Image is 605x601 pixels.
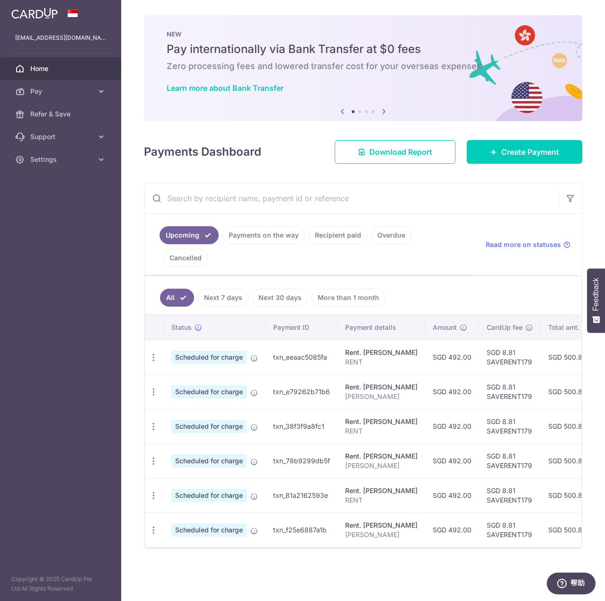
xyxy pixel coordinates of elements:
span: CardUp fee [487,323,523,332]
span: Amount [433,323,457,332]
td: SGD 8.81 SAVERENT179 [479,340,541,374]
td: SGD 8.81 SAVERENT179 [479,478,541,513]
span: Total amt. [548,323,579,332]
h5: Pay internationally via Bank Transfer at $0 fees [167,42,560,57]
td: SGD 8.81 SAVERENT179 [479,513,541,547]
td: SGD 8.81 SAVERENT179 [479,374,541,409]
a: Upcoming [160,226,219,244]
td: SGD 500.81 [541,513,597,547]
td: SGD 500.81 [541,409,597,443]
a: Download Report [335,140,455,164]
a: Learn more about Bank Transfer [167,83,284,93]
p: [PERSON_NAME] [345,530,418,539]
td: SGD 500.81 [541,443,597,478]
th: Payment details [338,315,425,340]
span: Scheduled for charge [171,523,247,537]
span: Scheduled for charge [171,454,247,468]
td: txn_78b9299db5f [266,443,338,478]
p: [PERSON_NAME] [345,392,418,401]
a: Read more on statuses [486,240,570,249]
a: Next 7 days [198,289,249,307]
button: Feedback - Show survey [587,268,605,333]
span: Scheduled for charge [171,489,247,502]
span: Refer & Save [30,109,93,119]
span: Support [30,132,93,141]
a: Recipient paid [309,226,367,244]
td: SGD 492.00 [425,409,479,443]
span: Scheduled for charge [171,351,247,364]
td: SGD 492.00 [425,443,479,478]
a: Payments on the way [222,226,305,244]
td: SGD 8.81 SAVERENT179 [479,443,541,478]
img: CardUp [11,8,58,19]
td: txn_f25e6887a1b [266,513,338,547]
span: Pay [30,87,93,96]
td: SGD 500.81 [541,478,597,513]
td: txn_38f3f9a8fc1 [266,409,338,443]
a: Overdue [371,226,411,244]
p: [EMAIL_ADDRESS][DOMAIN_NAME] [15,33,106,43]
iframe: 打开一个小组件，您可以在其中找到更多信息 [546,573,596,596]
div: Rent. [PERSON_NAME] [345,382,418,392]
td: SGD 492.00 [425,478,479,513]
div: Rent. [PERSON_NAME] [345,417,418,426]
td: SGD 492.00 [425,513,479,547]
span: Download Report [369,146,432,158]
a: All [160,289,194,307]
h4: Payments Dashboard [144,143,261,160]
a: More than 1 month [311,289,385,307]
p: NEW [167,30,560,38]
td: SGD 492.00 [425,340,479,374]
span: Feedback [592,278,600,311]
span: Home [30,64,93,73]
img: Bank transfer banner [144,15,582,121]
div: Rent. [PERSON_NAME] [345,451,418,461]
td: SGD 500.81 [541,340,597,374]
input: Search by recipient name, payment id or reference [144,183,559,213]
a: Next 30 days [252,289,308,307]
td: SGD 500.81 [541,374,597,409]
p: [PERSON_NAME] [345,461,418,470]
span: Read more on statuses [486,240,561,249]
div: Rent. [PERSON_NAME] [345,521,418,530]
p: RENT [345,426,418,436]
div: Rent. [PERSON_NAME] [345,348,418,357]
td: txn_81a2162593e [266,478,338,513]
h6: Zero processing fees and lowered transfer cost for your overseas expenses [167,61,560,72]
td: SGD 492.00 [425,374,479,409]
div: Rent. [PERSON_NAME] [345,486,418,495]
span: Create Payment [501,146,559,158]
p: RENT [345,495,418,505]
p: RENT [345,357,418,367]
a: Create Payment [467,140,582,164]
th: Payment ID [266,315,338,340]
td: SGD 8.81 SAVERENT179 [479,409,541,443]
td: txn_eeaac5085fa [266,340,338,374]
a: Cancelled [163,249,208,267]
span: Settings [30,155,93,164]
span: Scheduled for charge [171,385,247,398]
span: Scheduled for charge [171,420,247,433]
span: Status [171,323,192,332]
td: txn_e79262b71b6 [266,374,338,409]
